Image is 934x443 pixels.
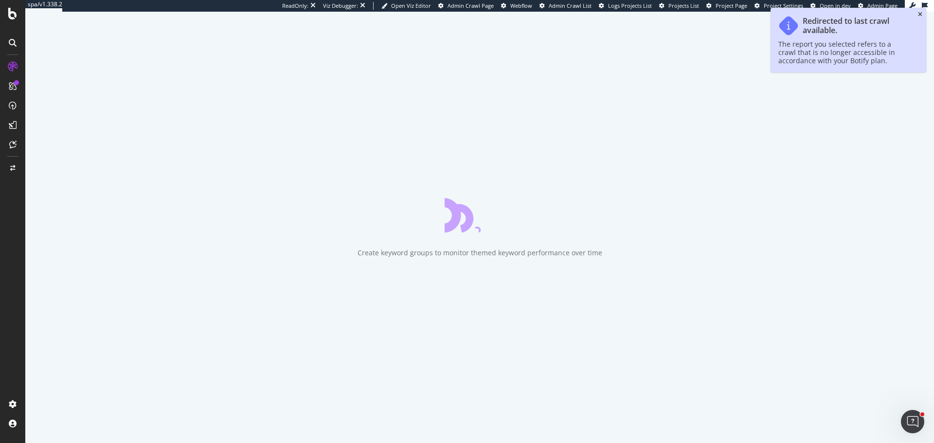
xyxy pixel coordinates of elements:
[901,410,924,433] iframe: Intercom live chat
[549,2,592,9] span: Admin Crawl List
[323,2,358,10] div: Viz Debugger:
[867,2,898,9] span: Admin Page
[778,40,909,65] div: The report you selected refers to a crawl that is no longer accessible in accordance with your Bo...
[810,2,851,10] a: Open in dev
[820,2,851,9] span: Open in dev
[918,12,922,18] div: close toast
[510,2,532,9] span: Webflow
[668,2,699,9] span: Projects List
[438,2,494,10] a: Admin Crawl Page
[608,2,652,9] span: Logs Projects List
[282,2,308,10] div: ReadOnly:
[599,2,652,10] a: Logs Projects List
[754,2,803,10] a: Project Settings
[539,2,592,10] a: Admin Crawl List
[716,2,747,9] span: Project Page
[858,2,898,10] a: Admin Page
[381,2,431,10] a: Open Viz Editor
[501,2,532,10] a: Webflow
[764,2,803,9] span: Project Settings
[803,17,909,35] div: Redirected to last crawl available.
[706,2,747,10] a: Project Page
[659,2,699,10] a: Projects List
[445,197,515,232] div: animation
[448,2,494,9] span: Admin Crawl Page
[358,248,602,258] div: Create keyword groups to monitor themed keyword performance over time
[391,2,431,9] span: Open Viz Editor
